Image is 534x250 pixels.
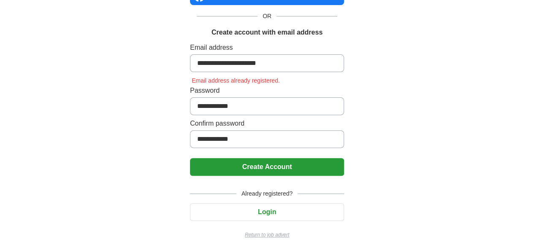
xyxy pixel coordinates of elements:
button: Create Account [190,158,344,176]
a: Login [190,208,344,215]
label: Email address [190,43,344,53]
h1: Create account with email address [211,27,323,38]
label: Confirm password [190,118,344,129]
label: Password [190,86,344,96]
a: Return to job advert [190,231,344,239]
span: OR [258,12,276,21]
span: Already registered? [236,189,298,198]
span: Email address already registered. [190,77,282,84]
button: Login [190,203,344,221]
